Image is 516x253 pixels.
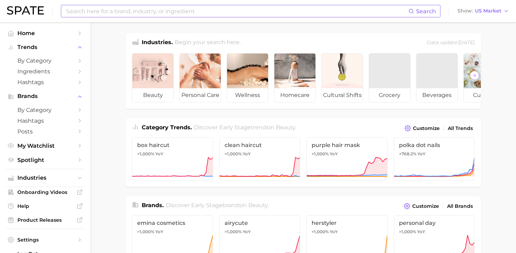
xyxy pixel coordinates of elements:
[403,123,441,133] button: Customize
[445,202,475,211] a: All Brands
[132,88,173,102] span: beauty
[243,229,251,235] span: YoY
[464,88,505,102] span: culinary
[219,137,300,180] a: clean haircut>1,000% YoY
[6,91,85,101] button: Brands
[6,187,85,197] a: Onboarding Videos
[17,68,73,75] span: Ingredients
[225,220,295,226] span: airycute
[17,79,73,85] span: Hashtags
[330,151,338,157] span: YoY
[399,220,470,226] span: personal day
[463,53,505,103] a: culinary
[248,202,268,209] span: beauty
[6,235,85,245] a: Settings
[448,125,473,131] span: All Trends
[458,9,473,13] span: Show
[142,202,164,209] span: Brands .
[330,229,338,235] span: YoY
[413,125,440,131] span: Customize
[7,6,44,15] img: SPATE
[225,229,242,234] span: >1,000%
[475,9,501,13] span: US Market
[227,88,268,102] span: wellness
[416,8,436,15] span: Search
[243,151,251,157] span: YoY
[137,220,208,226] span: emina cosmetics
[312,142,382,148] span: purple hair mask
[446,124,475,133] a: All Trends
[155,229,163,235] span: YoY
[6,66,85,77] a: Ingredients
[456,7,511,16] button: ShowUS Market
[227,53,268,103] a: wellness
[17,107,73,113] span: by Category
[470,71,479,80] button: Scroll Right
[274,53,316,103] a: homecare
[17,189,73,195] span: Onboarding Videos
[6,173,85,183] button: Industries
[394,137,475,180] a: polka dot nails+768.2% YoY
[132,137,213,180] a: box haircut>1,000% YoY
[417,151,425,157] span: YoY
[412,203,439,209] span: Customize
[17,217,73,223] span: Product Releases
[142,124,192,131] span: Category Trends .
[17,142,73,149] span: My Watchlist
[322,88,363,102] span: cultural shifts
[274,88,315,102] span: homecare
[399,229,416,234] span: >1,000%
[137,151,154,156] span: >1,000%
[17,93,73,99] span: Brands
[417,229,425,235] span: YoY
[312,229,329,234] span: >1,000%
[180,88,221,102] span: personal care
[6,115,85,126] a: Hashtags
[17,175,73,181] span: Industries
[17,157,73,163] span: Spotlight
[17,117,73,124] span: Hashtags
[416,88,458,102] span: beverages
[175,38,241,48] h2: Begin your search here.
[225,142,295,148] span: clean haircut
[369,53,411,103] a: grocery
[17,237,73,243] span: Settings
[17,128,73,135] span: Posts
[179,53,221,103] a: personal care
[137,229,154,234] span: >1,000%
[137,142,208,148] span: box haircut
[6,140,85,151] a: My Watchlist
[194,124,296,131] span: Discover Early Stage trends in .
[6,215,85,225] a: Product Releases
[17,203,73,209] span: Help
[321,53,363,103] a: cultural shifts
[6,55,85,66] a: by Category
[399,151,416,156] span: +768.2%
[447,203,473,209] span: All Brands
[416,53,458,103] a: beverages
[6,126,85,137] a: Posts
[312,151,329,156] span: >1,000%
[402,201,441,211] button: Customize
[6,28,85,39] a: Home
[17,44,73,50] span: Trends
[65,5,408,17] input: Search here for a brand, industry, or ingredient
[6,42,85,52] button: Trends
[6,201,85,211] a: Help
[369,88,410,102] span: grocery
[225,151,242,156] span: >1,000%
[17,57,73,64] span: by Category
[17,30,73,36] span: Home
[427,38,475,48] div: Data update: [DATE]
[155,151,163,157] span: YoY
[276,124,295,131] span: beauty
[6,155,85,165] a: Spotlight
[6,77,85,88] a: Hashtags
[142,38,173,48] h1: Industries.
[399,142,470,148] span: polka dot nails
[166,202,269,209] span: Discover Early Stage brands in .
[132,53,174,103] a: beauty
[6,105,85,115] a: by Category
[306,137,388,180] a: purple hair mask>1,000% YoY
[312,220,382,226] span: herstyler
